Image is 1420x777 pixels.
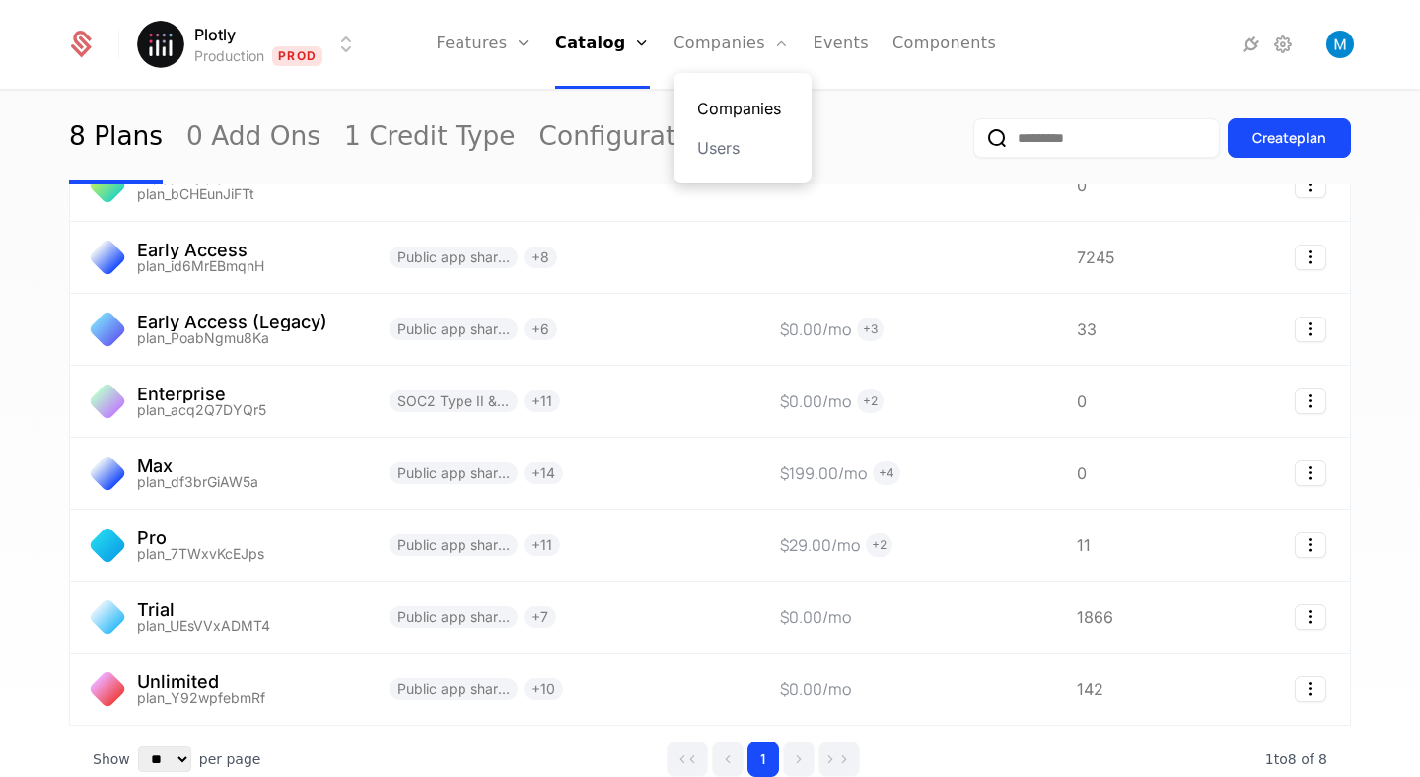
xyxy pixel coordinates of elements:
a: 8 Plans [69,92,163,184]
a: 0 Add Ons [186,92,320,184]
button: Go to first page [667,742,708,777]
img: Matthew Brown [1326,31,1354,58]
button: Select action [1295,173,1326,198]
button: Select action [1295,388,1326,414]
button: Go to next page [783,742,815,777]
button: Select action [1295,604,1326,630]
a: Companies [697,97,788,120]
span: Plotly [194,23,236,46]
button: Go to last page [818,742,860,777]
button: Go to previous page [712,742,744,777]
a: Users [697,136,788,160]
button: Select action [1295,245,1326,270]
button: Open user button [1326,31,1354,58]
a: Settings [1271,33,1295,56]
button: Select action [1295,676,1326,702]
span: Prod [272,46,322,66]
div: Create plan [1252,128,1326,148]
span: Show [93,749,130,769]
button: Createplan [1228,118,1351,158]
a: Configuration [539,92,716,184]
button: Select action [1295,317,1326,342]
a: Integrations [1240,33,1263,56]
div: Page navigation [667,742,860,777]
span: 8 [1265,751,1327,767]
button: Select action [1295,532,1326,558]
div: Production [194,46,264,66]
button: Select action [1295,460,1326,486]
button: Select environment [143,23,358,66]
a: 1 Credit Type [344,92,516,184]
span: 1 to 8 of [1265,751,1318,767]
select: Select page size [138,746,191,772]
button: Go to page 1 [747,742,779,777]
span: per page [199,749,261,769]
img: Plotly [137,21,184,68]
